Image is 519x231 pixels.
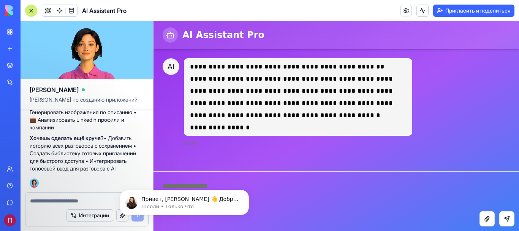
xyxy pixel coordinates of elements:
button: Интеграции [66,209,113,221]
span: AI [9,37,26,54]
font: AI Assistant Pro [82,7,127,14]
font: Интеграции [79,212,109,218]
font: [PERSON_NAME] по созданию приложений [30,96,138,103]
img: ACg8ocKcKd3nqjibGfIOym2Vp2kZMs4kXcCrjrNyTFK7y2iNC6BJqw=s96-c [4,214,16,226]
font: [PERSON_NAME] [30,86,79,94]
span: 03:00 [30,119,44,125]
font: Пригласить и поделиться [445,7,511,14]
button: Пригласить и поделиться [433,5,514,17]
font: • Добавить историю всех разговоров с сохранением • Создать библиотеку готовых приглашений для быс... [30,135,136,172]
img: логотип [5,5,52,16]
iframe: Сообщение об уведомлении по внутренней связи [108,174,260,227]
font: • 🔍 Искать любую информацию в интернете • 🎨 Генерировать изображения по описанию • 💼 Анализироват... [30,94,142,131]
font: Хочешь сделать ещё круче? [30,135,104,141]
img: Ella_00000_wcx2te.png [30,178,39,188]
h1: AI Assistant Pro [29,8,111,20]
